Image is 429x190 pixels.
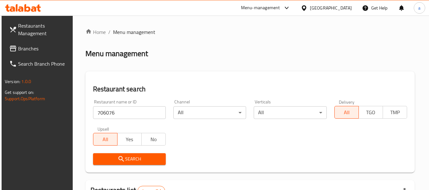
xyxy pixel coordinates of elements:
a: Support.OpsPlatform [5,95,45,103]
input: Search for restaurant name or ID.. [93,106,166,119]
span: No [144,135,163,144]
span: Version: [5,77,20,86]
nav: breadcrumb [85,28,415,36]
div: All [254,106,326,119]
span: Search [98,155,161,163]
span: All [337,108,356,117]
span: Branches [18,45,68,52]
span: Restaurants Management [18,22,68,37]
span: All [96,135,115,144]
span: 1.0.0 [21,77,31,86]
a: Home [85,28,106,36]
a: Branches [4,41,73,56]
span: Get support on: [5,88,34,96]
button: All [334,106,359,119]
button: Search [93,153,166,165]
label: Upsell [97,127,109,131]
span: Yes [120,135,139,144]
h2: Menu management [85,49,148,59]
div: All [173,106,246,119]
h2: Restaurant search [93,84,407,94]
div: Menu-management [241,4,280,12]
a: Restaurants Management [4,18,73,41]
span: Menu management [113,28,155,36]
span: Search Branch Phone [18,60,68,68]
div: [GEOGRAPHIC_DATA] [310,4,352,11]
button: No [141,133,166,146]
button: TMP [383,106,407,119]
span: TGO [361,108,380,117]
span: a [418,4,420,11]
span: TMP [385,108,405,117]
button: TGO [359,106,383,119]
label: Delivery [339,100,355,104]
button: Yes [117,133,142,146]
li: / [108,28,111,36]
a: Search Branch Phone [4,56,73,71]
button: All [93,133,117,146]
